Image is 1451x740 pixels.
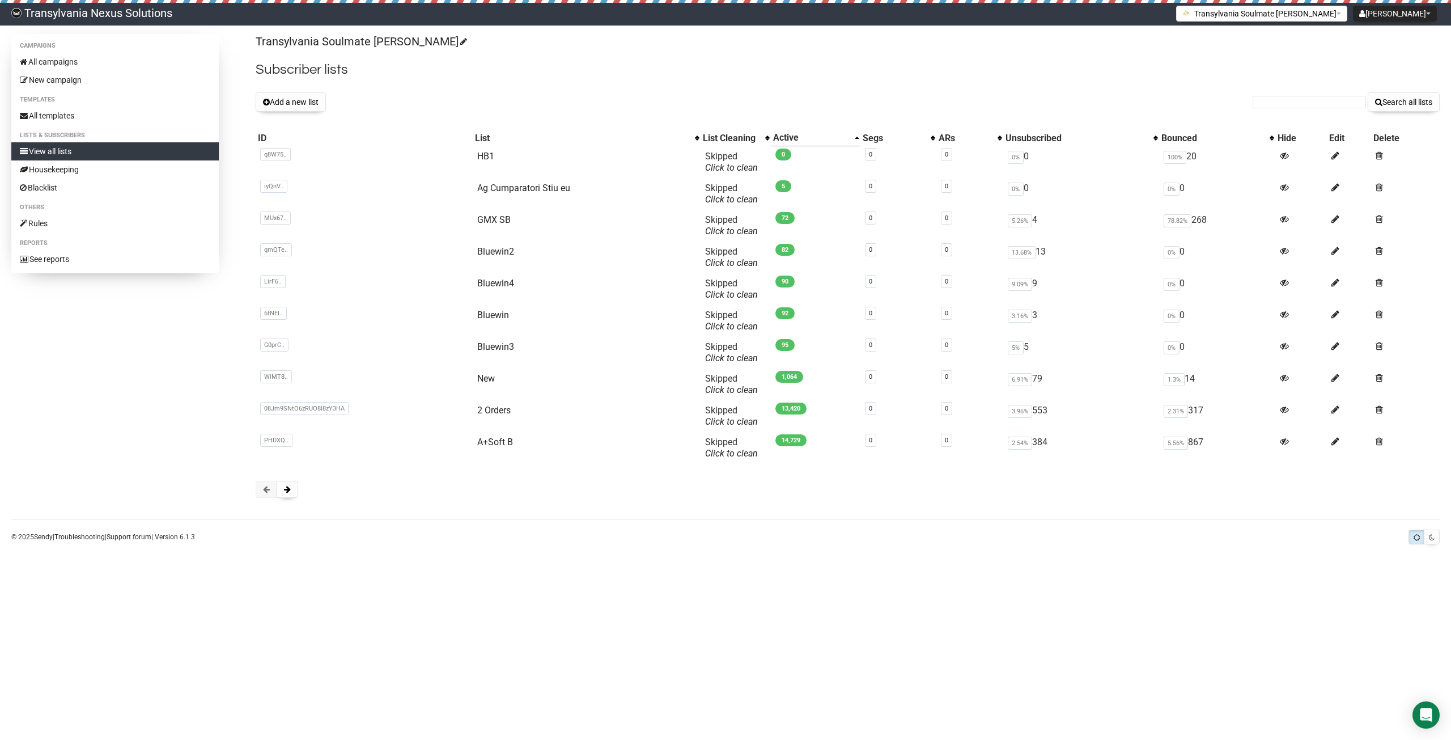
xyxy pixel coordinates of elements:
span: LirF6.. [260,275,286,288]
a: GMX SB [477,214,511,225]
span: 1.3% [1164,373,1185,386]
a: Rules [11,214,219,232]
a: 2 Orders [477,405,511,416]
span: 3.16% [1008,310,1032,323]
td: 3 [1003,305,1159,337]
div: Hide [1278,133,1325,144]
span: 08Jm9SNtO6zRUO8l8zY3HA [260,402,349,415]
a: Click to clean [705,416,758,427]
th: Delete: No sort applied, sorting is disabled [1371,130,1440,146]
span: Skipped [705,246,758,268]
a: Click to clean [705,226,758,236]
td: 20 [1159,146,1275,178]
span: 90 [775,276,795,287]
span: Skipped [705,405,758,427]
a: Transylvania Soulmate [PERSON_NAME] [256,35,465,48]
td: 0 [1159,337,1275,369]
a: 0 [945,373,948,380]
span: Skipped [705,278,758,300]
button: [PERSON_NAME] [1353,6,1437,22]
a: Bluewin4 [477,278,514,289]
th: Segs: No sort applied, activate to apply an ascending sort [860,130,936,146]
a: Bluewin2 [477,246,514,257]
a: HB1 [477,151,494,162]
div: Active [773,132,849,143]
th: ARs: No sort applied, activate to apply an ascending sort [936,130,1003,146]
a: 0 [945,214,948,222]
td: 0 [1159,178,1275,210]
th: List: No sort applied, activate to apply an ascending sort [473,130,701,146]
a: 0 [869,214,872,222]
h2: Subscriber lists [256,60,1440,80]
td: 553 [1003,400,1159,432]
td: 0 [1159,305,1275,337]
td: 268 [1159,210,1275,242]
a: 0 [869,246,872,253]
th: ID: No sort applied, sorting is disabled [256,130,473,146]
a: Blacklist [11,179,219,197]
td: 13 [1003,242,1159,273]
div: List Cleaning [703,133,760,144]
a: Click to clean [705,321,758,332]
td: 0 [1159,273,1275,305]
span: 5 [775,180,791,192]
a: 0 [869,405,872,412]
div: List [475,133,689,144]
span: 0% [1164,246,1180,259]
li: Others [11,201,219,214]
a: Support forum [107,533,151,541]
button: Add a new list [256,92,326,112]
a: 0 [869,310,872,317]
td: 9 [1003,273,1159,305]
a: 0 [945,437,948,444]
a: Click to clean [705,353,758,363]
th: Edit: No sort applied, sorting is disabled [1327,130,1371,146]
a: View all lists [11,142,219,160]
td: 4 [1003,210,1159,242]
span: 13,420 [775,403,807,415]
li: Templates [11,93,219,107]
span: 0% [1164,341,1180,354]
li: Reports [11,236,219,250]
span: 9.09% [1008,278,1032,291]
a: 0 [869,151,872,158]
td: 14 [1159,369,1275,400]
th: Hide: No sort applied, sorting is disabled [1275,130,1327,146]
a: 0 [869,437,872,444]
span: qmQTe.. [260,243,292,256]
td: 5 [1003,337,1159,369]
a: 0 [945,310,948,317]
li: Lists & subscribers [11,129,219,142]
a: 0 [945,341,948,349]
img: 586cc6b7d8bc403f0c61b981d947c989 [11,8,22,18]
a: Ag Cumparatori Stiu eu [477,183,570,193]
a: See reports [11,250,219,268]
span: Skipped [705,183,758,205]
a: A+Soft B [477,437,513,447]
a: Click to clean [705,289,758,300]
span: 100% [1164,151,1186,164]
span: 78.82% [1164,214,1191,227]
span: MUx67.. [260,212,291,225]
span: 6.91% [1008,373,1032,386]
th: Active: Ascending sort applied, activate to apply a descending sort [771,130,860,146]
th: Unsubscribed: No sort applied, activate to apply an ascending sort [1003,130,1159,146]
td: 0 [1003,146,1159,178]
span: WlMT8.. [260,370,292,383]
span: 95 [775,339,795,351]
li: Campaigns [11,39,219,53]
td: 867 [1159,432,1275,464]
th: Bounced: No sort applied, activate to apply an ascending sort [1159,130,1275,146]
td: 0 [1003,178,1159,210]
a: 0 [869,278,872,285]
div: Bounced [1161,133,1264,144]
a: 0 [945,183,948,190]
span: q8W75.. [260,148,291,161]
span: 14,729 [775,434,807,446]
span: Skipped [705,310,758,332]
span: 6fNEI.. [260,307,287,320]
a: All templates [11,107,219,125]
a: New campaign [11,71,219,89]
span: 82 [775,244,795,256]
span: Skipped [705,341,758,363]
